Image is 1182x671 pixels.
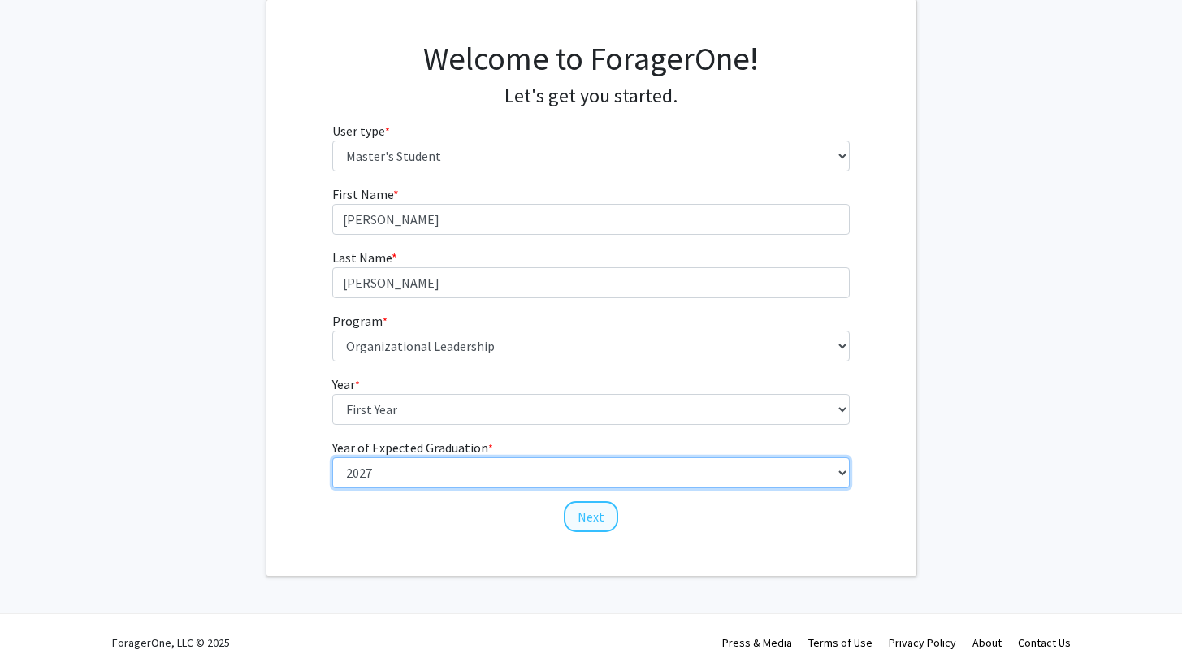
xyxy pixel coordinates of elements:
label: Year [332,374,360,394]
span: First Name [332,186,393,202]
h4: Let's get you started. [332,84,850,108]
span: Last Name [332,249,392,266]
label: Year of Expected Graduation [332,438,493,457]
button: Next [564,501,618,532]
a: Press & Media [722,635,792,650]
a: About [972,635,1002,650]
label: User type [332,121,390,141]
h1: Welcome to ForagerOne! [332,39,850,78]
div: ForagerOne, LLC © 2025 [112,614,230,671]
a: Terms of Use [808,635,872,650]
a: Privacy Policy [889,635,956,650]
label: Program [332,311,388,331]
iframe: Chat [12,598,69,659]
a: Contact Us [1018,635,1071,650]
